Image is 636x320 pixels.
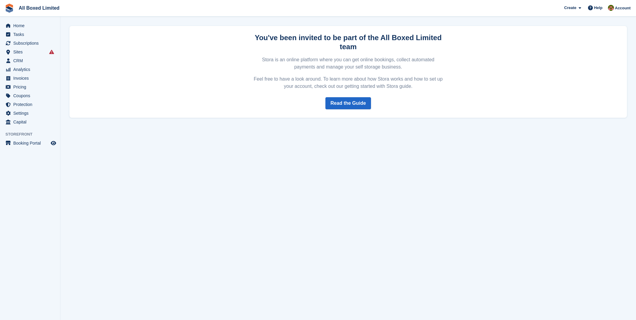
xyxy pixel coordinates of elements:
i: Smart entry sync failures have occurred [49,50,54,54]
p: Feel free to have a look around. To learn more about how Stora works and how to set up your accou... [253,75,444,90]
span: CRM [13,56,50,65]
a: menu [3,100,57,109]
img: stora-icon-8386f47178a22dfd0bd8f6a31ec36ba5ce8667c1dd55bd0f319d3a0aa187defe.svg [5,4,14,13]
strong: You've been invited to be part of the All Boxed Limited team [255,34,442,51]
a: menu [3,48,57,56]
span: Account [615,5,631,11]
img: Sharon Hawkins [608,5,614,11]
a: menu [3,30,57,39]
a: menu [3,109,57,117]
span: Booking Portal [13,139,50,147]
p: Stora is an online platform where you can get online bookings, collect automated payments and man... [253,56,444,71]
a: menu [3,139,57,147]
span: Storefront [5,131,60,137]
a: menu [3,91,57,100]
span: Analytics [13,65,50,74]
span: Help [594,5,602,11]
span: Subscriptions [13,39,50,47]
span: Protection [13,100,50,109]
span: Tasks [13,30,50,39]
a: menu [3,21,57,30]
span: Home [13,21,50,30]
a: menu [3,65,57,74]
span: Capital [13,118,50,126]
a: menu [3,118,57,126]
span: Settings [13,109,50,117]
span: Pricing [13,83,50,91]
span: Invoices [13,74,50,82]
span: Coupons [13,91,50,100]
span: Create [564,5,576,11]
a: menu [3,83,57,91]
a: menu [3,39,57,47]
a: menu [3,56,57,65]
a: Preview store [50,139,57,147]
a: menu [3,74,57,82]
a: All Boxed Limited [16,3,62,13]
a: Read the Guide [325,97,371,109]
span: Sites [13,48,50,56]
